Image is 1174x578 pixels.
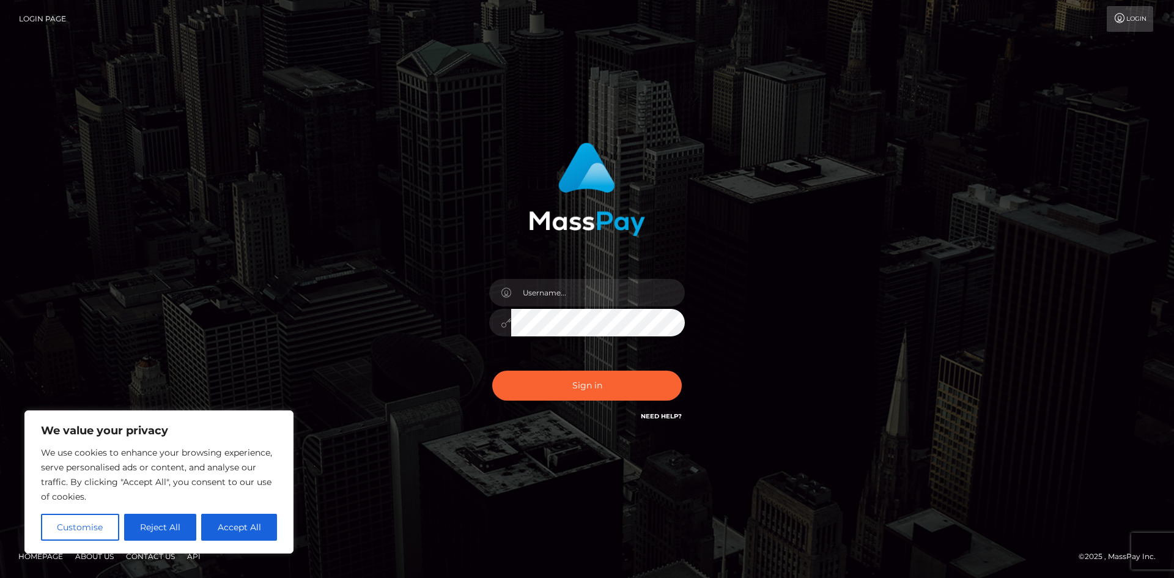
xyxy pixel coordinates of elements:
[13,547,68,566] a: Homepage
[201,514,277,541] button: Accept All
[41,423,277,438] p: We value your privacy
[511,279,685,306] input: Username...
[124,514,197,541] button: Reject All
[492,371,682,401] button: Sign in
[24,410,293,554] div: We value your privacy
[1107,6,1153,32] a: Login
[529,143,645,236] img: MassPay Login
[41,514,119,541] button: Customise
[70,547,119,566] a: About Us
[1079,550,1165,563] div: © 2025 , MassPay Inc.
[41,445,277,504] p: We use cookies to enhance your browsing experience, serve personalised ads or content, and analys...
[121,547,180,566] a: Contact Us
[182,547,205,566] a: API
[641,412,682,420] a: Need Help?
[19,6,66,32] a: Login Page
